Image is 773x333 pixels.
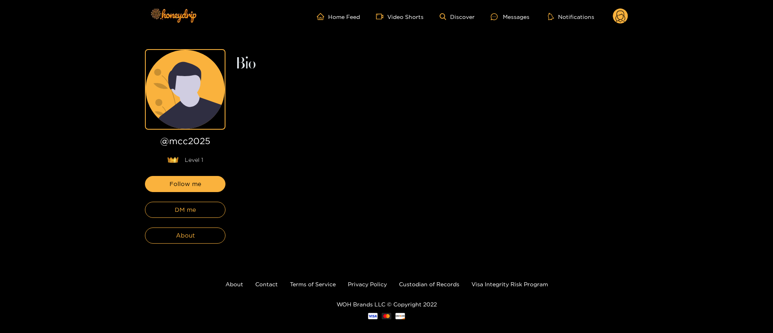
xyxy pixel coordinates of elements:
[255,281,278,287] a: Contact
[176,231,195,240] span: About
[225,281,243,287] a: About
[290,281,336,287] a: Terms of Service
[376,13,387,20] span: video-camera
[235,57,628,71] h2: Bio
[317,13,360,20] a: Home Feed
[145,202,225,218] button: DM me
[175,205,196,215] span: DM me
[317,13,328,20] span: home
[471,281,548,287] a: Visa Integrity Risk Program
[169,179,201,189] span: Follow me
[399,281,459,287] a: Custodian of Records
[145,136,225,149] h1: @ mcc2025
[376,13,424,20] a: Video Shorts
[185,156,203,164] span: Level 1
[491,12,529,21] div: Messages
[348,281,387,287] a: Privacy Policy
[440,13,475,20] a: Discover
[145,176,225,192] button: Follow me
[546,12,597,21] button: Notifications
[167,157,179,163] img: lavel grade
[145,228,225,244] button: About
